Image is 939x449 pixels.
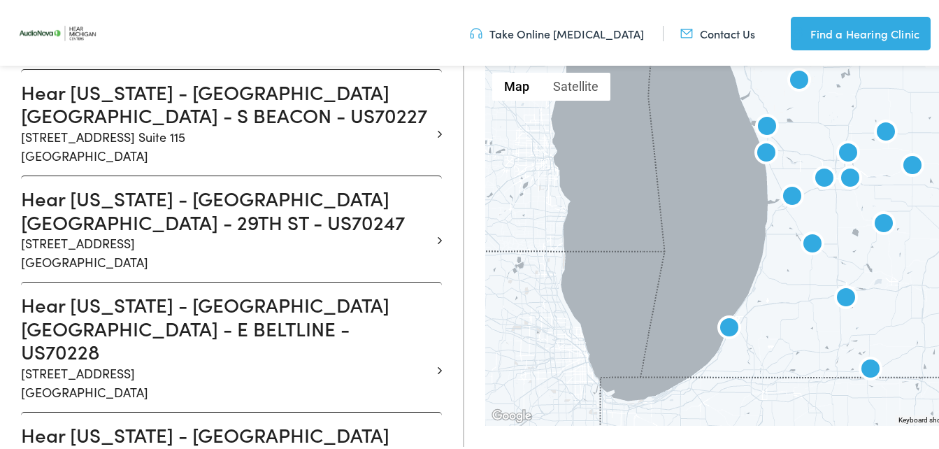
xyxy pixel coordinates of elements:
[680,23,755,38] a: Contact Us
[21,290,431,361] h3: Hear [US_STATE] - [GEOGRAPHIC_DATA] [GEOGRAPHIC_DATA] - E BELTLINE - US70228
[21,78,431,162] a: Hear [US_STATE] - [GEOGRAPHIC_DATA] [GEOGRAPHIC_DATA] - S BEACON - US70227 [STREET_ADDRESS] Suite...
[680,23,693,38] img: utility icon
[21,231,431,269] p: [STREET_ADDRESS] [GEOGRAPHIC_DATA]
[21,290,431,399] a: Hear [US_STATE] - [GEOGRAPHIC_DATA] [GEOGRAPHIC_DATA] - E BELTLINE - US70228 [STREET_ADDRESS][GEO...
[791,22,803,39] img: utility icon
[21,184,431,269] a: Hear [US_STATE] - [GEOGRAPHIC_DATA] [GEOGRAPHIC_DATA] - 29TH ST - US70247 [STREET_ADDRESS][GEOGRA...
[21,124,431,162] p: [STREET_ADDRESS] Suite 115 [GEOGRAPHIC_DATA]
[791,14,931,48] a: Find a Hearing Clinic
[21,78,431,124] h3: Hear [US_STATE] - [GEOGRAPHIC_DATA] [GEOGRAPHIC_DATA] - S BEACON - US70227
[21,184,431,231] h3: Hear [US_STATE] - [GEOGRAPHIC_DATA] [GEOGRAPHIC_DATA] - 29TH ST - US70247
[470,23,644,38] a: Take Online [MEDICAL_DATA]
[470,23,482,38] img: utility icon
[21,361,431,399] p: [STREET_ADDRESS] [GEOGRAPHIC_DATA]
